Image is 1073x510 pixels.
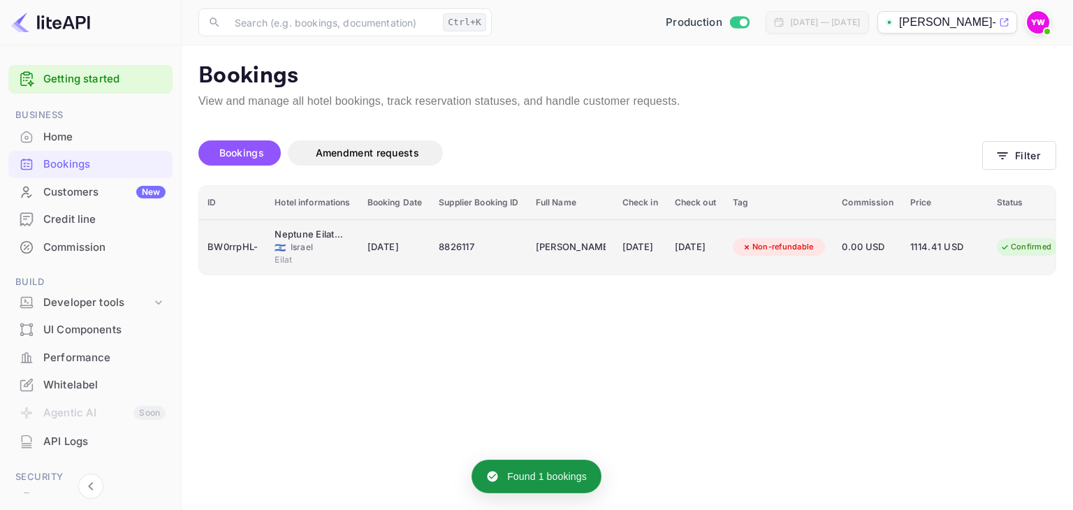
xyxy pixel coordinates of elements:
[8,275,173,290] span: Build
[8,151,173,178] div: Bookings
[527,186,614,220] th: Full Name
[43,350,166,366] div: Performance
[8,316,173,344] div: UI Components
[275,243,286,252] span: Israel
[43,490,166,507] div: Fraud management
[675,236,716,258] div: [DATE]
[43,71,166,87] a: Getting started
[660,15,754,31] div: Switch to Sandbox mode
[11,11,90,34] img: LiteAPI logo
[8,469,173,485] span: Security
[316,147,419,159] span: Amendment requests
[430,186,527,220] th: Supplier Booking ID
[8,179,173,206] div: CustomersNew
[982,141,1056,170] button: Filter
[275,254,350,266] div: Eilat
[43,129,166,145] div: Home
[614,186,666,220] th: Check in
[666,186,724,220] th: Check out
[43,156,166,173] div: Bookings
[536,236,606,258] div: GILAD LEVY
[8,428,173,454] a: API Logs
[8,108,173,123] span: Business
[439,236,518,258] div: 8826117
[733,238,823,256] div: Non-refundable
[8,316,173,342] a: UI Components
[8,124,173,151] div: Home
[266,186,358,220] th: Hotel informations
[78,474,103,499] button: Collapse navigation
[43,322,166,338] div: UI Components
[367,240,423,255] span: [DATE]
[8,291,173,315] div: Developer tools
[43,434,166,450] div: API Logs
[902,186,988,220] th: Price
[43,377,166,393] div: Whitelabel
[899,14,996,31] p: [PERSON_NAME]-totravel...
[910,240,980,255] span: 1114.41 USD
[842,240,893,255] span: 0.00 USD
[8,124,173,150] a: Home
[207,236,258,258] div: BW0rrpHL-
[8,179,173,205] a: CustomersNew
[8,151,173,177] a: Bookings
[8,344,173,372] div: Performance
[8,428,173,456] div: API Logs
[136,186,166,198] div: New
[43,240,166,256] div: Commission
[666,15,722,31] span: Production
[443,13,486,31] div: Ctrl+K
[8,234,173,260] a: Commission
[198,140,982,166] div: account-settings tabs
[43,295,152,311] div: Developer tools
[43,184,166,201] div: Customers
[219,147,264,159] span: Bookings
[8,206,173,232] a: Credit line
[1027,11,1049,34] img: Yahav Winkler
[790,16,860,29] div: [DATE] — [DATE]
[507,469,587,483] p: Found 1 bookings
[8,65,173,94] div: Getting started
[275,228,344,242] div: Neptune Eilat By Dan Hotels
[198,93,1056,110] p: View and manage all hotel bookings, track reservation statuses, and handle customer requests.
[275,241,350,254] div: Israel
[8,206,173,233] div: Credit line
[622,236,658,258] div: [DATE]
[8,372,173,399] div: Whitelabel
[724,186,834,220] th: Tag
[198,62,1056,90] p: Bookings
[991,238,1060,256] div: Confirmed
[43,212,166,228] div: Credit line
[199,186,266,220] th: ID
[359,186,431,220] th: Booking Date
[8,344,173,370] a: Performance
[8,234,173,261] div: Commission
[226,8,437,36] input: Search (e.g. bookings, documentation)
[833,186,901,220] th: Commission
[8,372,173,398] a: Whitelabel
